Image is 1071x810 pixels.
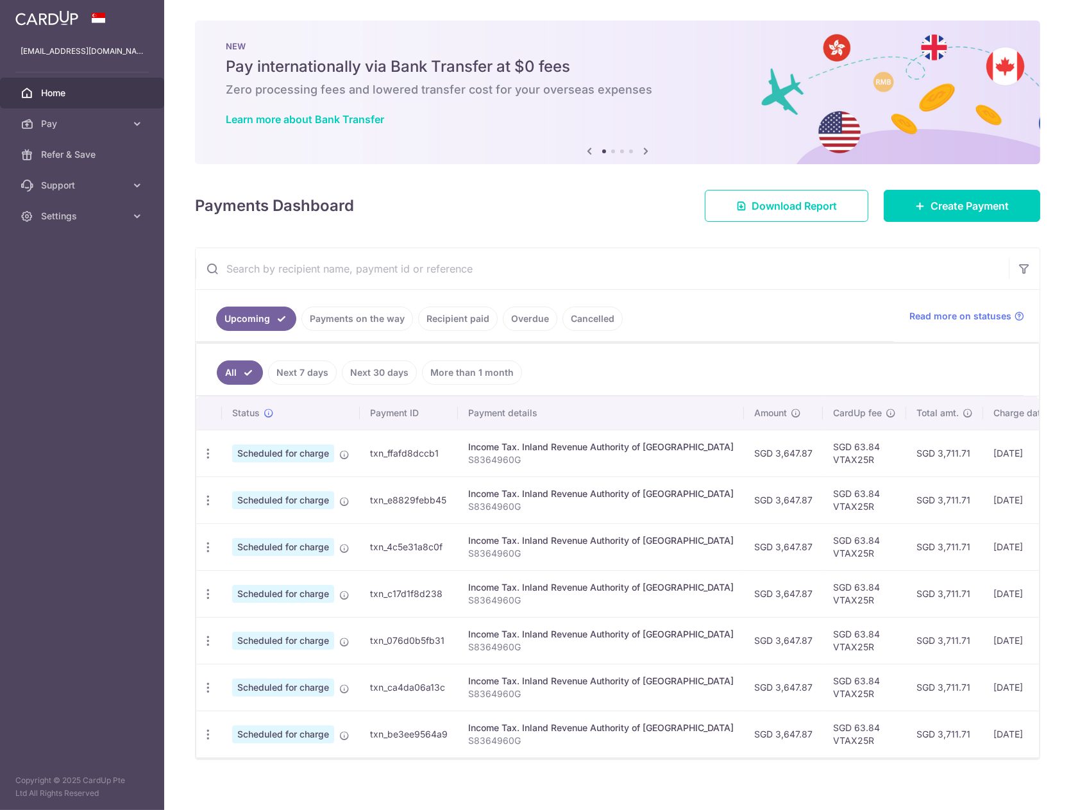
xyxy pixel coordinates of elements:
td: SGD 3,711.71 [906,477,983,523]
span: Help [30,9,56,21]
td: txn_c17d1f8d238 [360,570,458,617]
span: Read more on statuses [909,310,1011,323]
a: Learn more about Bank Transfer [226,113,384,126]
td: SGD 3,711.71 [906,711,983,757]
p: S8364960G [468,500,734,513]
td: SGD 63.84 VTAX25R [823,477,906,523]
td: SGD 3,711.71 [906,523,983,570]
th: Payment details [458,396,744,430]
p: S8364960G [468,688,734,700]
td: SGD 63.84 VTAX25R [823,711,906,757]
a: Create Payment [884,190,1040,222]
p: S8364960G [468,641,734,654]
a: All [217,360,263,385]
a: More than 1 month [422,360,522,385]
td: SGD 3,711.71 [906,617,983,664]
a: Upcoming [216,307,296,331]
p: S8364960G [468,547,734,560]
td: SGD 3,647.87 [744,523,823,570]
input: Search by recipient name, payment id or reference [196,248,1009,289]
img: CardUp [15,10,78,26]
td: SGD 3,647.87 [744,570,823,617]
a: Next 30 days [342,360,417,385]
span: Scheduled for charge [232,538,334,556]
div: Income Tax. Inland Revenue Authority of [GEOGRAPHIC_DATA] [468,628,734,641]
span: Refer & Save [41,148,126,161]
td: [DATE] [983,570,1070,617]
td: [DATE] [983,430,1070,477]
span: Scheduled for charge [232,725,334,743]
span: Create Payment [931,198,1009,214]
td: SGD 3,647.87 [744,477,823,523]
td: SGD 63.84 VTAX25R [823,430,906,477]
h6: Zero processing fees and lowered transfer cost for your overseas expenses [226,82,1009,97]
td: txn_4c5e31a8c0f [360,523,458,570]
span: CardUp fee [833,407,882,419]
span: Charge date [993,407,1046,419]
p: [EMAIL_ADDRESS][DOMAIN_NAME] [21,45,144,58]
td: txn_076d0b5fb31 [360,617,458,664]
td: SGD 3,647.87 [744,617,823,664]
span: Amount [754,407,787,419]
span: Scheduled for charge [232,444,334,462]
th: Payment ID [360,396,458,430]
td: SGD 63.84 VTAX25R [823,523,906,570]
span: Support [41,179,126,192]
a: Read more on statuses [909,310,1024,323]
p: NEW [226,41,1009,51]
p: S8364960G [468,594,734,607]
span: Settings [41,210,126,223]
td: SGD 3,711.71 [906,430,983,477]
p: S8364960G [468,734,734,747]
span: Total amt. [916,407,959,419]
div: Income Tax. Inland Revenue Authority of [GEOGRAPHIC_DATA] [468,487,734,500]
a: Cancelled [562,307,623,331]
td: txn_e8829febb45 [360,477,458,523]
span: Status [232,407,260,419]
td: [DATE] [983,617,1070,664]
td: txn_ca4da06a13c [360,664,458,711]
div: Income Tax. Inland Revenue Authority of [GEOGRAPHIC_DATA] [468,675,734,688]
span: Scheduled for charge [232,585,334,603]
td: SGD 3,647.87 [744,430,823,477]
td: [DATE] [983,711,1070,757]
a: Overdue [503,307,557,331]
td: SGD 63.84 VTAX25R [823,570,906,617]
p: S8364960G [468,453,734,466]
a: Payments on the way [301,307,413,331]
td: [DATE] [983,664,1070,711]
a: Download Report [705,190,868,222]
td: SGD 3,711.71 [906,664,983,711]
img: Bank transfer banner [195,21,1040,164]
div: Income Tax. Inland Revenue Authority of [GEOGRAPHIC_DATA] [468,581,734,594]
a: Next 7 days [268,360,337,385]
td: SGD 3,647.87 [744,664,823,711]
div: Income Tax. Inland Revenue Authority of [GEOGRAPHIC_DATA] [468,441,734,453]
span: Download Report [752,198,837,214]
h5: Pay internationally via Bank Transfer at $0 fees [226,56,1009,77]
span: Scheduled for charge [232,679,334,696]
div: Income Tax. Inland Revenue Authority of [GEOGRAPHIC_DATA] [468,534,734,547]
td: txn_ffafd8dccb1 [360,430,458,477]
td: SGD 3,647.87 [744,711,823,757]
td: SGD 3,711.71 [906,570,983,617]
span: Scheduled for charge [232,632,334,650]
td: [DATE] [983,477,1070,523]
h4: Payments Dashboard [195,194,354,217]
td: [DATE] [983,523,1070,570]
span: Home [41,87,126,99]
div: Income Tax. Inland Revenue Authority of [GEOGRAPHIC_DATA] [468,721,734,734]
td: txn_be3ee9564a9 [360,711,458,757]
span: Scheduled for charge [232,491,334,509]
td: SGD 63.84 VTAX25R [823,664,906,711]
span: Pay [41,117,126,130]
td: SGD 63.84 VTAX25R [823,617,906,664]
a: Recipient paid [418,307,498,331]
